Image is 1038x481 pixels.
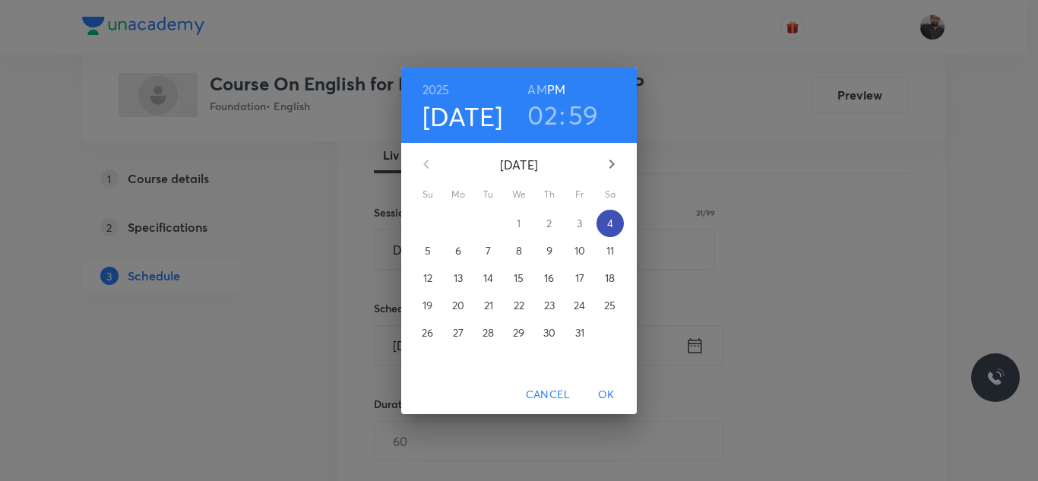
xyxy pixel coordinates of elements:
p: 27 [453,325,464,340]
p: [DATE] [445,156,593,174]
button: 20 [445,292,472,319]
button: 6 [445,237,472,264]
button: 21 [475,292,502,319]
button: 02 [527,99,558,131]
button: 27 [445,319,472,347]
p: 22 [514,298,524,313]
span: Mo [445,187,472,202]
span: We [505,187,533,202]
button: 23 [536,292,563,319]
button: 14 [475,264,502,292]
p: 31 [575,325,584,340]
button: 22 [505,292,533,319]
p: 30 [543,325,555,340]
button: 11 [597,237,624,264]
p: 5 [425,243,431,258]
p: 16 [544,271,554,286]
span: Su [414,187,441,202]
button: 26 [414,319,441,347]
button: AM [527,79,546,100]
button: 4 [597,210,624,237]
button: [DATE] [422,100,503,132]
p: 7 [486,243,491,258]
p: 12 [423,271,432,286]
button: PM [547,79,565,100]
p: 19 [422,298,432,313]
p: 18 [605,271,615,286]
h3: : [559,99,565,131]
button: 18 [597,264,624,292]
p: 14 [483,271,493,286]
p: 17 [575,271,584,286]
span: Cancel [526,385,570,404]
button: 2025 [422,79,450,100]
button: OK [582,381,631,409]
p: 4 [607,216,613,231]
p: 20 [452,298,464,313]
p: 25 [604,298,616,313]
button: 19 [414,292,441,319]
button: 24 [566,292,593,319]
p: 21 [484,298,493,313]
span: Fr [566,187,593,202]
span: Th [536,187,563,202]
p: 10 [574,243,585,258]
p: 15 [514,271,524,286]
button: 17 [566,264,593,292]
p: 8 [516,243,522,258]
button: Cancel [520,381,576,409]
button: 25 [597,292,624,319]
button: 8 [505,237,533,264]
p: 23 [544,298,555,313]
p: 26 [422,325,433,340]
span: Sa [597,187,624,202]
button: 10 [566,237,593,264]
button: 9 [536,237,563,264]
button: 7 [475,237,502,264]
button: 30 [536,319,563,347]
span: OK [588,385,625,404]
button: 59 [568,99,599,131]
button: 16 [536,264,563,292]
button: 28 [475,319,502,347]
p: 28 [483,325,494,340]
p: 24 [574,298,585,313]
p: 9 [546,243,552,258]
button: 15 [505,264,533,292]
button: 5 [414,237,441,264]
p: 11 [606,243,614,258]
button: 31 [566,319,593,347]
button: 13 [445,264,472,292]
button: 12 [414,264,441,292]
p: 6 [455,243,461,258]
p: 13 [454,271,463,286]
button: 29 [505,319,533,347]
p: 29 [513,325,524,340]
span: Tu [475,187,502,202]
